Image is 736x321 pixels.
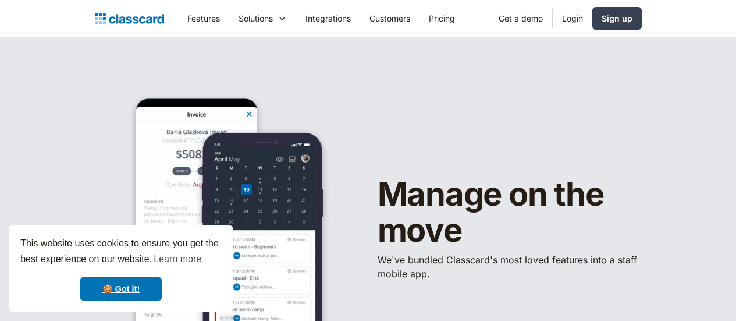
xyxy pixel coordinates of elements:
a: Sign up [592,7,642,30]
div: Solutions [239,12,273,24]
a: learn more about cookies [152,251,203,268]
p: We've bundled ​Classcard's most loved features into a staff mobile app. [378,253,642,281]
div: Sign up [602,12,632,24]
a: Features [178,5,229,31]
div: Solutions [229,5,296,31]
a: Login [553,5,592,31]
a: Integrations [296,5,360,31]
a: Get a demo [489,5,552,31]
a: Customers [360,5,419,31]
a: Logo [95,10,164,27]
div: cookieconsent [9,225,233,312]
a: Pricing [419,5,464,31]
h1: Manage on the move [378,177,642,248]
a: dismiss cookie message [80,277,162,301]
span: This website uses cookies to ensure you get the best experience on our website. [20,237,222,268]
